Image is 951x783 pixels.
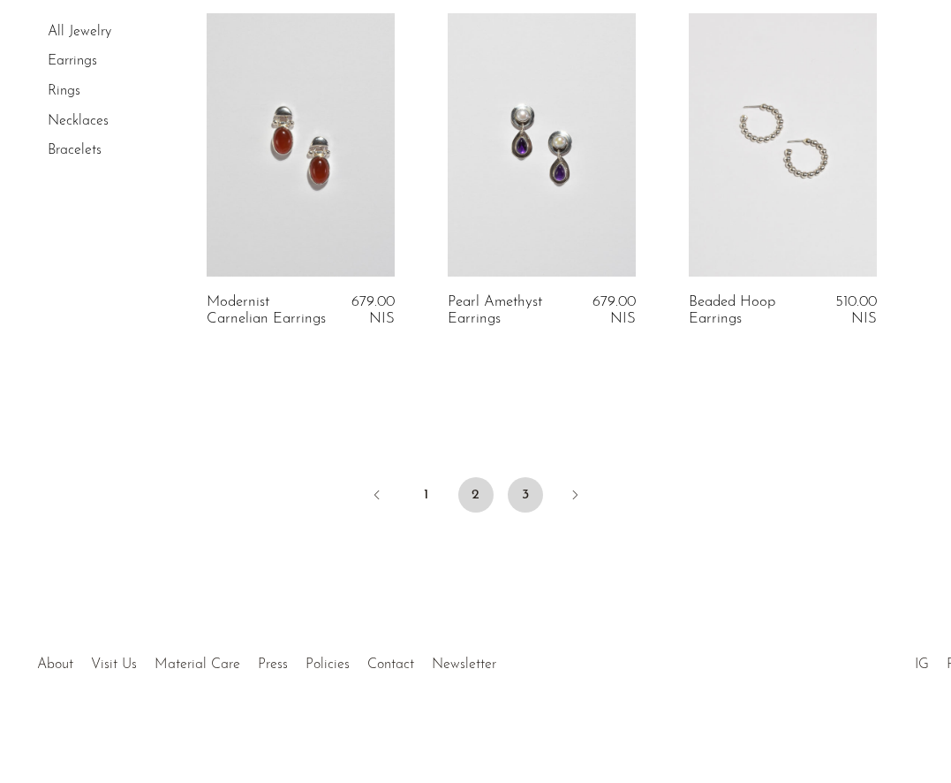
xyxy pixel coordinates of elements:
a: Visit Us [91,658,137,672]
span: 2 [458,477,494,513]
a: Material Care [155,658,240,672]
a: Rings [48,84,80,98]
ul: Quick links [28,643,505,677]
a: 3 [508,477,543,513]
a: IG [915,658,929,672]
a: Press [258,658,288,672]
a: Next [557,477,592,516]
a: About [37,658,73,672]
a: Pearl Amethyst Earrings [448,294,569,327]
a: 1 [409,477,444,513]
span: 679.00 NIS [592,294,636,325]
a: Earrings [48,55,97,69]
a: Bracelets [48,143,102,157]
a: All Jewelry [48,25,111,39]
a: Necklaces [48,114,109,128]
a: Previous [359,477,395,516]
span: 510.00 NIS [835,294,877,325]
a: Beaded Hoop Earrings [689,294,810,327]
a: Policies [306,658,350,672]
span: 679.00 NIS [351,294,395,325]
a: Modernist Carnelian Earrings [207,294,328,327]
